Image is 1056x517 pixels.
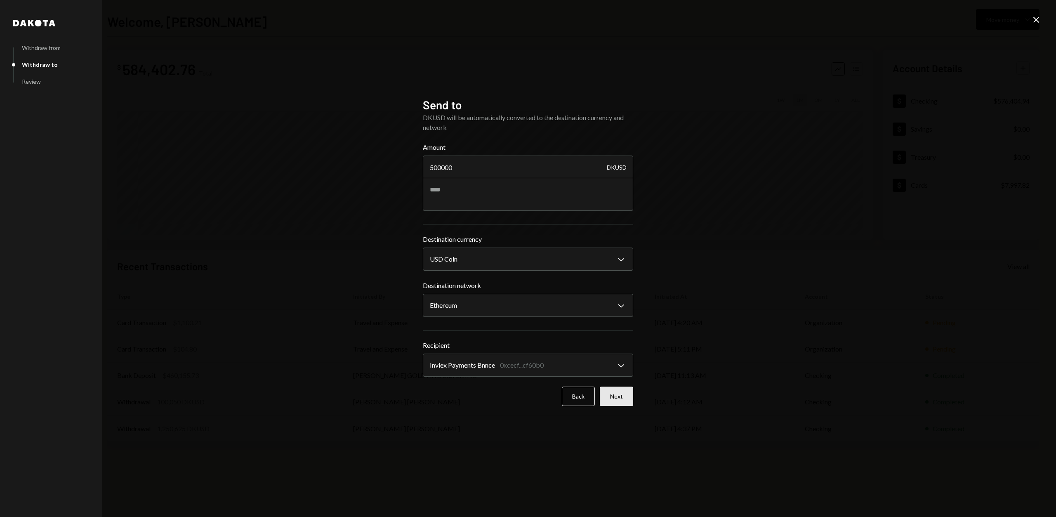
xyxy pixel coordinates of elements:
[500,360,544,370] div: 0xcecf...cf60b0
[423,340,633,350] label: Recipient
[423,354,633,377] button: Recipient
[423,281,633,290] label: Destination network
[22,44,61,51] div: Withdraw from
[600,387,633,406] button: Next
[423,113,633,132] div: DKUSD will be automatically converted to the destination currency and network
[22,61,58,68] div: Withdraw to
[423,142,633,152] label: Amount
[562,387,595,406] button: Back
[423,156,633,179] input: Enter amount
[423,234,633,244] label: Destination currency
[423,248,633,271] button: Destination currency
[423,294,633,317] button: Destination network
[22,78,41,85] div: Review
[607,156,627,179] div: DKUSD
[423,97,633,113] h2: Send to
